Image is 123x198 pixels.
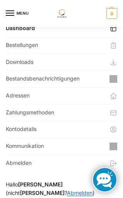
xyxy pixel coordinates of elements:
strong: [PERSON_NAME] [20,190,65,196]
a: Abmelden [6,155,117,171]
a: Abmelden [67,190,93,196]
p: Hallo (nicht ? ) [6,180,117,198]
strong: [PERSON_NAME] [18,181,63,188]
a: Bestellungen [6,37,117,54]
a: Zahlungsmethoden [6,104,117,121]
a: Kommunikation [6,138,117,155]
img: Solaranlagen, Speicheranlagen und Energiesparprodukte [52,9,70,18]
a: Downloads [6,54,117,70]
button: Menu [6,8,29,19]
a: Bestandsbenachrichtigungen [6,71,117,87]
span: 0 [106,8,117,19]
a: Adressen [6,88,117,104]
a: 0 [105,8,117,19]
nav: Kontoseiten [6,20,117,171]
nav: Cart contents [105,8,117,19]
a: Kontodetails [6,121,117,138]
a: Dashboard [6,20,117,37]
